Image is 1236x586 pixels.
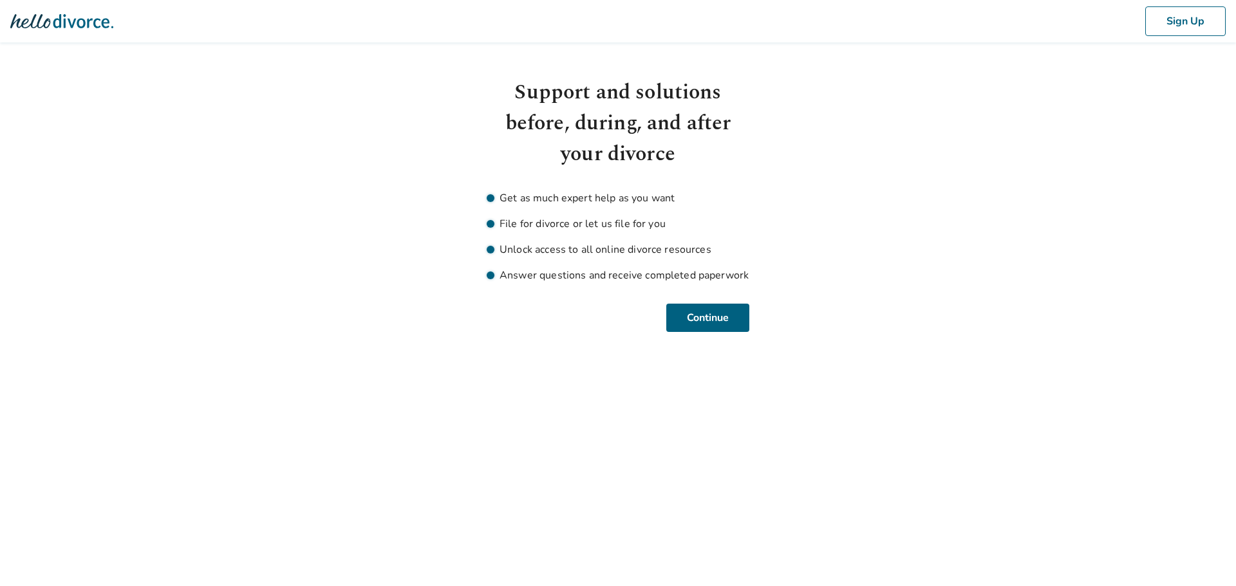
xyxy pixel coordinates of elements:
h1: Support and solutions before, during, and after your divorce [487,77,749,170]
li: File for divorce or let us file for you [487,216,749,232]
li: Unlock access to all online divorce resources [487,242,749,257]
li: Get as much expert help as you want [487,190,749,206]
li: Answer questions and receive completed paperwork [487,268,749,283]
img: Hello Divorce Logo [10,8,113,34]
button: Continue [666,304,749,332]
button: Sign Up [1145,6,1226,36]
